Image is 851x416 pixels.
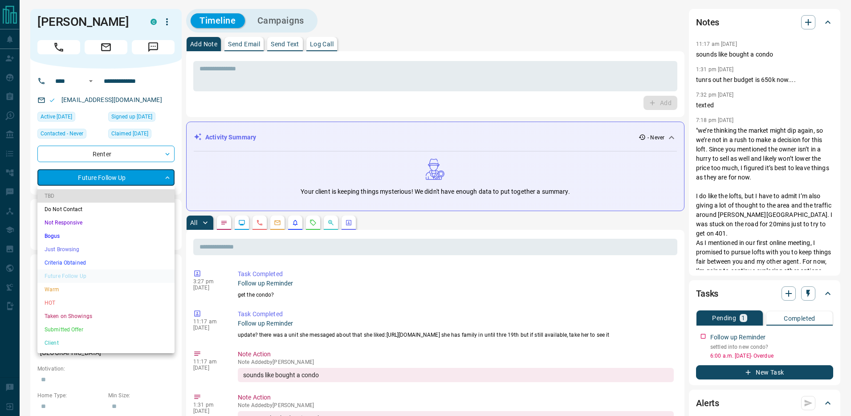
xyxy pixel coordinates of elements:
[37,323,175,336] li: Submitted Offer
[37,229,175,243] li: Bogus
[37,310,175,323] li: Taken on Showings
[37,336,175,350] li: Client
[37,296,175,310] li: HOT
[37,256,175,269] li: Criteria Obtained
[37,216,175,229] li: Not Responsive
[37,189,175,203] li: TBD
[37,203,175,216] li: Do Not Contact
[37,283,175,296] li: Warm
[37,243,175,256] li: Just Browsing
